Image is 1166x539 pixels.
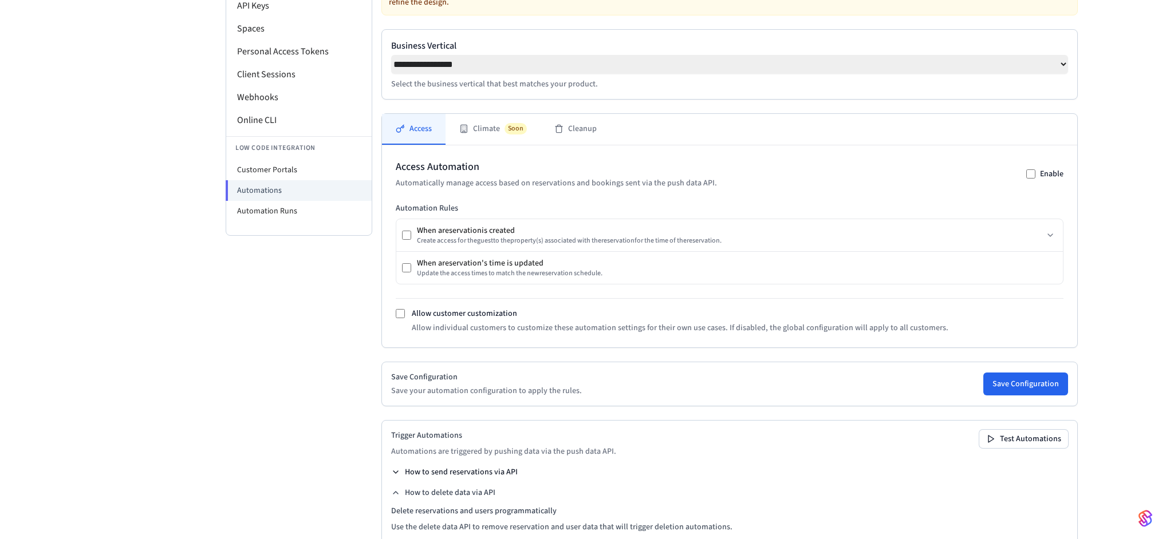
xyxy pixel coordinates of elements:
[396,159,717,175] h2: Access Automation
[412,308,517,319] label: Allow customer customization
[226,63,372,86] li: Client Sessions
[391,78,1068,90] p: Select the business vertical that best matches your product.
[446,114,541,145] button: ClimateSoon
[226,136,372,160] li: Low Code Integration
[391,385,582,397] p: Save your automation configuration to apply the rules.
[226,180,372,201] li: Automations
[391,466,518,478] button: How to send reservations via API
[417,236,722,245] div: Create access for the guest to the property (s) associated with the reservation for the time of t...
[391,430,616,441] h2: Trigger Automations
[226,109,372,132] li: Online CLI
[505,123,527,134] span: Soon
[1040,168,1063,180] label: Enable
[226,86,372,109] li: Webhooks
[391,521,1068,533] p: Use the delete data API to remove reservation and user data that will trigger deletion automations.
[391,505,1068,517] h4: Delete reservations and users programmatically
[391,446,616,457] p: Automations are triggered by pushing data via the push data API.
[983,372,1068,395] button: Save Configuration
[417,257,602,269] div: When a reservation 's time is updated
[226,17,372,40] li: Spaces
[1139,509,1152,528] img: SeamLogoGradient.69752ec5.svg
[382,114,446,145] button: Access
[541,114,610,145] button: Cleanup
[391,39,1068,53] label: Business Vertical
[412,322,948,334] p: Allow individual customers to customize these automation settings for their own use cases. If dis...
[226,40,372,63] li: Personal Access Tokens
[226,160,372,180] li: Customer Portals
[979,430,1068,448] button: Test Automations
[391,371,582,383] h2: Save Configuration
[417,269,602,278] div: Update the access times to match the new reservation schedule.
[396,177,717,189] p: Automatically manage access based on reservations and bookings sent via the push data API.
[391,487,495,498] button: How to delete data via API
[396,203,1063,214] h3: Automation Rules
[417,225,722,236] div: When a reservation is created
[226,201,372,221] li: Automation Runs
